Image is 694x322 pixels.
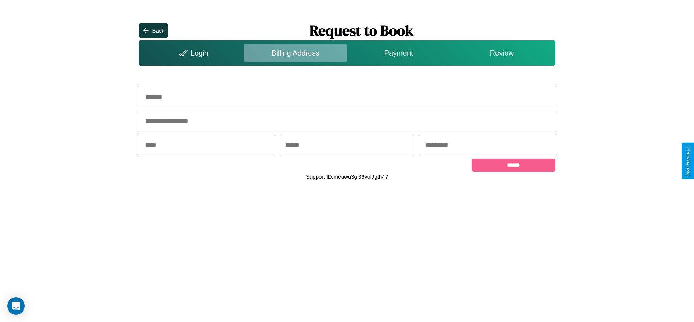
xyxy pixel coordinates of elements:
div: Billing Address [244,44,347,62]
div: Open Intercom Messenger [7,297,25,315]
div: Login [140,44,244,62]
div: Review [450,44,553,62]
div: Give Feedback [685,146,690,176]
h1: Request to Book [168,21,555,40]
div: Back [152,28,164,34]
div: Payment [347,44,450,62]
button: Back [139,23,168,38]
p: Support ID: meawu3gl36vul9gth47 [306,172,388,182]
